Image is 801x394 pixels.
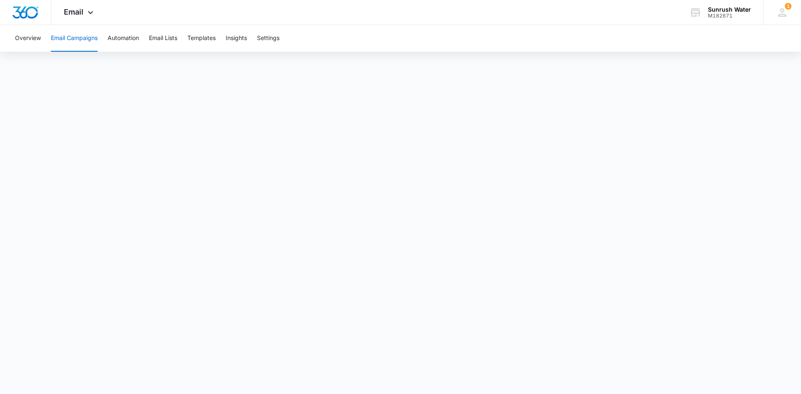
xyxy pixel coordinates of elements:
button: Email Campaigns [51,25,98,52]
span: Email [64,8,83,16]
button: Email Lists [149,25,177,52]
button: Automation [108,25,139,52]
button: Settings [257,25,280,52]
span: 1 [785,3,791,10]
button: Overview [15,25,41,52]
div: notifications count [785,3,791,10]
div: account name [708,6,751,13]
div: account id [708,13,751,19]
button: Insights [226,25,247,52]
button: Templates [187,25,216,52]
